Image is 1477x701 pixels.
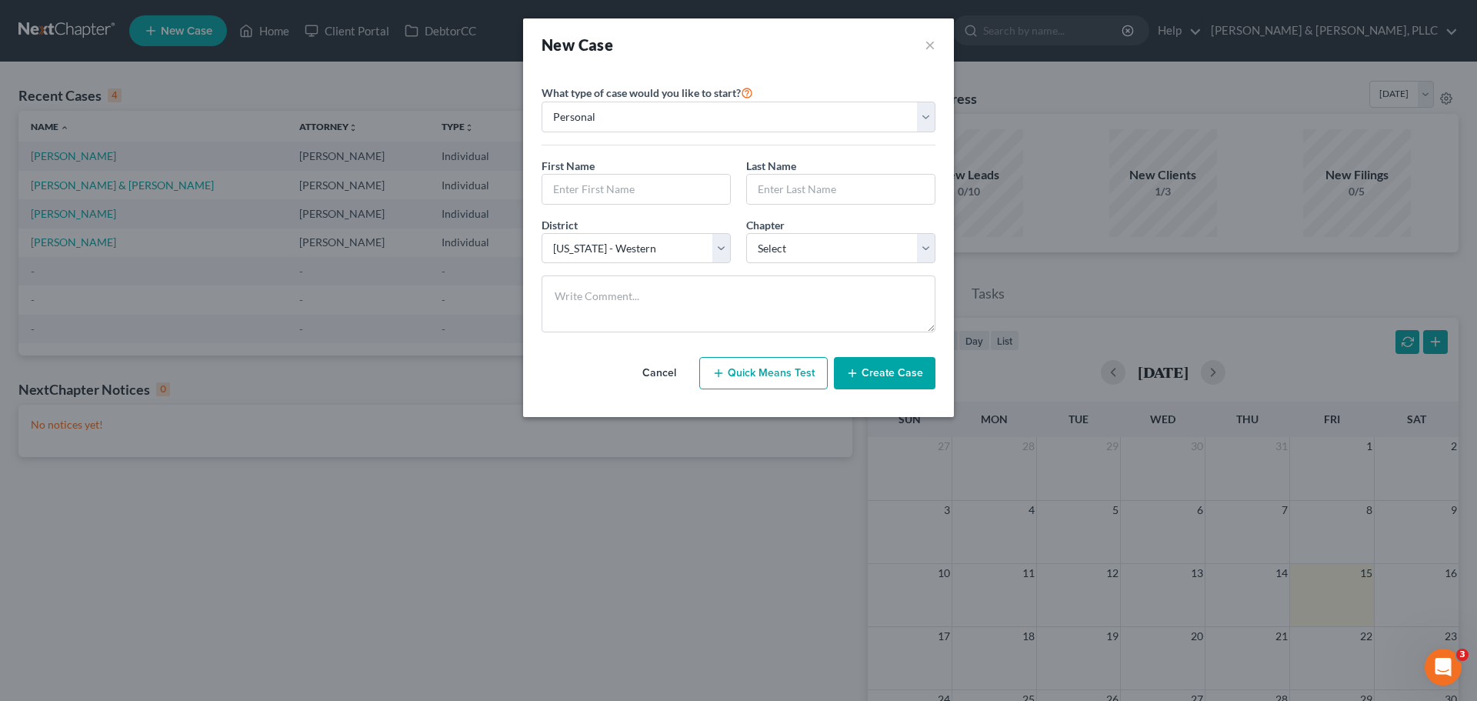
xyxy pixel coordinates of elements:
button: Cancel [625,358,693,389]
iframe: Intercom live chat [1425,649,1462,686]
button: Create Case [834,357,935,389]
button: Quick Means Test [699,357,828,389]
input: Enter Last Name [747,175,935,204]
input: Enter First Name [542,175,730,204]
span: 3 [1456,649,1469,661]
span: First Name [542,159,595,172]
strong: New Case [542,35,613,54]
button: × [925,34,935,55]
span: Last Name [746,159,796,172]
span: Chapter [746,219,785,232]
span: District [542,219,578,232]
label: What type of case would you like to start? [542,83,753,102]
